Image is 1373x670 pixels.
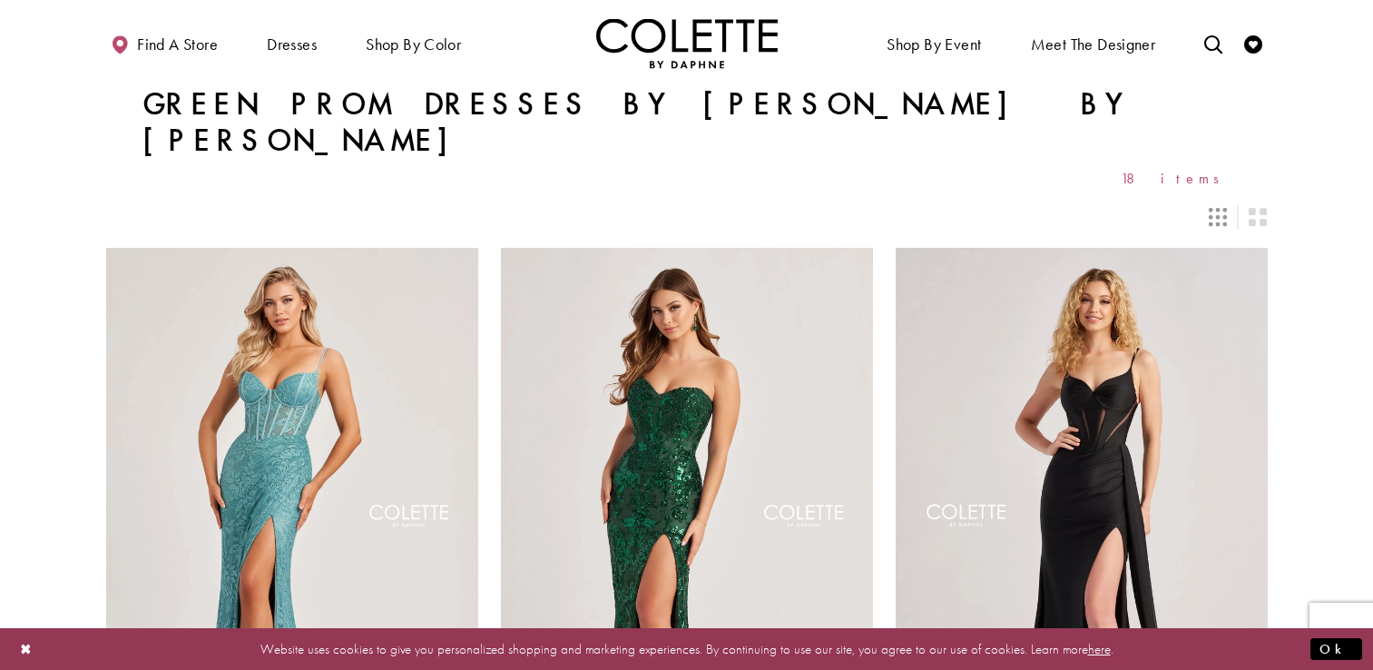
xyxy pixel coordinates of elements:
[267,35,317,54] span: Dresses
[887,35,981,54] span: Shop By Event
[106,18,222,68] a: Find a store
[1209,208,1227,226] span: Switch layout to 3 columns
[1026,18,1161,68] a: Meet the designer
[882,18,986,68] span: Shop By Event
[137,35,218,54] span: Find a store
[1249,208,1267,226] span: Switch layout to 2 columns
[131,636,1242,661] p: Website uses cookies to give you personalized shopping and marketing experiences. By continuing t...
[1121,171,1231,186] span: 18 items
[361,18,466,68] span: Shop by color
[142,86,1231,159] h1: Green Prom Dresses by [PERSON_NAME] by [PERSON_NAME]
[1088,639,1111,657] a: here
[1031,35,1156,54] span: Meet the designer
[366,35,461,54] span: Shop by color
[95,197,1279,237] div: Layout Controls
[1240,18,1267,68] a: Check Wishlist
[1200,18,1227,68] a: Toggle search
[11,633,42,665] button: Close Dialog
[262,18,321,68] span: Dresses
[1310,637,1362,660] button: Submit Dialog
[596,18,778,68] a: Visit Home Page
[596,18,778,68] img: Colette by Daphne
